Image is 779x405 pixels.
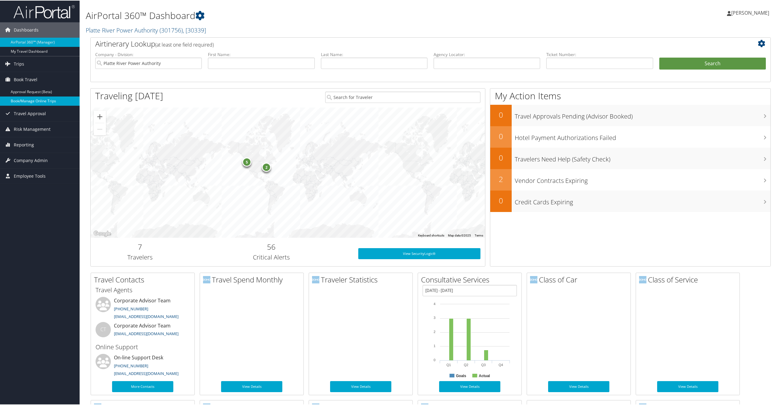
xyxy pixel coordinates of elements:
[490,195,512,205] h2: 0
[262,162,271,171] div: 2
[160,25,183,34] span: ( 301756 )
[114,362,148,368] a: [PHONE_NUMBER]
[479,373,490,377] text: Actual
[434,358,435,361] tspan: 0
[358,248,480,259] a: View SecurityLogic®
[731,9,769,16] span: [PERSON_NAME]
[439,380,500,392] a: View Details
[94,123,106,135] button: Zoom out
[490,173,512,184] h2: 2
[727,3,775,21] a: [PERSON_NAME]
[434,51,540,57] label: Agency Locator:
[114,370,179,376] a: [EMAIL_ADDRESS][DOMAIN_NAME]
[475,233,483,237] a: Terms (opens in new tab)
[13,4,75,18] img: airportal-logo.png
[14,56,24,71] span: Trips
[546,51,653,57] label: Ticket Number:
[434,301,435,305] tspan: 4
[194,252,349,261] h3: Critical Alerts
[92,321,193,341] li: Corporate Advisor Team
[464,362,469,366] text: Q2
[242,157,251,166] div: 5
[515,108,770,120] h3: Travel Approvals Pending (Advisor Booked)
[14,22,39,37] span: Dashboards
[548,380,609,392] a: View Details
[95,89,163,102] h1: Traveling [DATE]
[203,275,210,283] img: domo-logo.png
[330,380,391,392] a: View Details
[94,110,106,122] button: Zoom in
[183,25,206,34] span: , [ 30339 ]
[325,91,480,102] input: Search for Traveler
[490,152,512,162] h2: 0
[92,296,193,321] li: Corporate Advisor Team
[92,353,193,378] li: On-line Support Desk
[481,362,486,366] text: Q3
[490,168,770,190] a: 2Vendor Contracts Expiring
[208,51,314,57] label: First Name:
[92,229,112,237] img: Google
[92,229,112,237] a: Open this area in Google Maps (opens a new window)
[490,131,512,141] h2: 0
[114,330,179,336] a: [EMAIL_ADDRESS][DOMAIN_NAME]
[639,275,646,283] img: domo-logo.png
[95,51,202,57] label: Company - Division:
[14,71,37,87] span: Book Travel
[14,152,48,168] span: Company Admin
[95,38,709,48] h2: Airtinerary Lookup
[515,130,770,142] h3: Hotel Payment Authorizations Failed
[490,104,770,126] a: 0Travel Approvals Pending (Advisor Booked)
[421,274,521,284] h2: Consultative Services
[96,342,190,351] h3: Online Support
[515,194,770,206] h3: Credit Cards Expiring
[203,274,303,284] h2: Travel Spend Monthly
[95,252,185,261] h3: Travelers
[14,137,34,152] span: Reporting
[434,315,435,319] tspan: 3
[490,89,770,102] h1: My Action Items
[86,9,545,21] h1: AirPortal 360™ Dashboard
[657,380,718,392] a: View Details
[94,274,194,284] h2: Travel Contacts
[112,380,173,392] a: More Contacts
[490,190,770,211] a: 0Credit Cards Expiring
[639,274,739,284] h2: Class of Service
[194,241,349,252] h2: 56
[490,109,512,119] h2: 0
[14,105,46,121] span: Travel Approval
[446,362,451,366] text: Q1
[456,373,466,377] text: Goals
[155,41,214,47] span: (at least one field required)
[86,25,206,34] a: Platte River Power Authority
[448,233,471,237] span: Map data ©2025
[312,274,412,284] h2: Traveler Statistics
[418,233,444,237] button: Keyboard shortcuts
[499,362,503,366] text: Q4
[434,343,435,347] tspan: 1
[221,380,282,392] a: View Details
[312,275,319,283] img: domo-logo.png
[490,126,770,147] a: 0Hotel Payment Authorizations Failed
[434,329,435,333] tspan: 2
[530,274,630,284] h2: Class of Car
[96,285,190,294] h3: Travel Agents
[114,313,179,319] a: [EMAIL_ADDRESS][DOMAIN_NAME]
[114,305,148,311] a: [PHONE_NUMBER]
[321,51,427,57] label: Last Name:
[515,151,770,163] h3: Travelers Need Help (Safety Check)
[530,275,537,283] img: domo-logo.png
[515,173,770,184] h3: Vendor Contracts Expiring
[95,241,185,252] h2: 7
[490,147,770,168] a: 0Travelers Need Help (Safety Check)
[14,121,51,136] span: Risk Management
[659,57,766,69] button: Search
[96,321,111,337] div: CT
[14,168,46,183] span: Employee Tools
